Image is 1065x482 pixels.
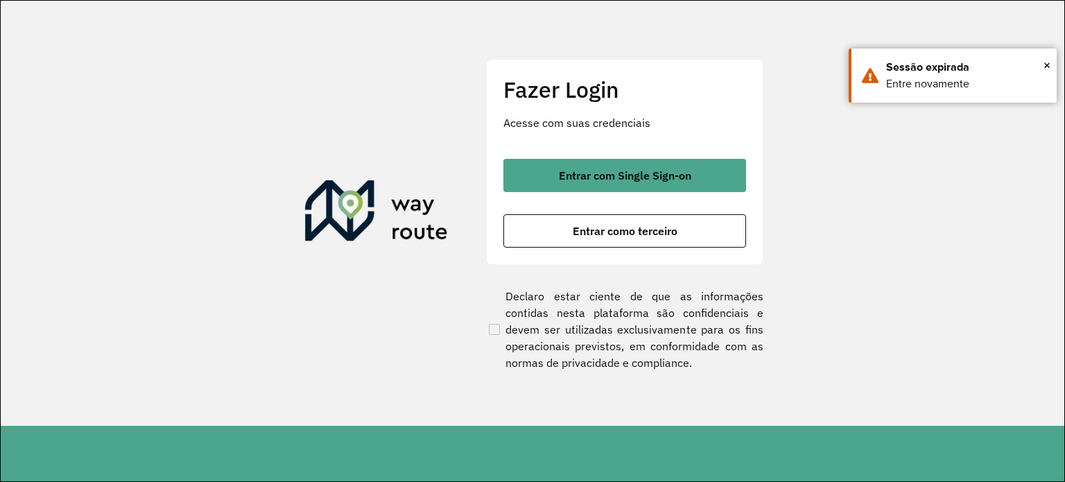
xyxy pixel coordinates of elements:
div: Sessão expirada [886,59,1046,76]
h2: Fazer Login [503,76,746,103]
span: × [1044,55,1050,76]
button: button [503,159,746,192]
span: Entrar como terceiro [573,225,677,236]
button: button [503,214,746,248]
button: Close [1044,55,1050,76]
span: Entrar com Single Sign-on [559,170,691,181]
p: Acesse com suas credenciais [503,114,746,131]
label: Declaro estar ciente de que as informações contidas nesta plataforma são confidenciais e devem se... [486,288,763,371]
img: Roteirizador AmbevTech [305,180,448,247]
div: Entre novamente [886,76,1046,92]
